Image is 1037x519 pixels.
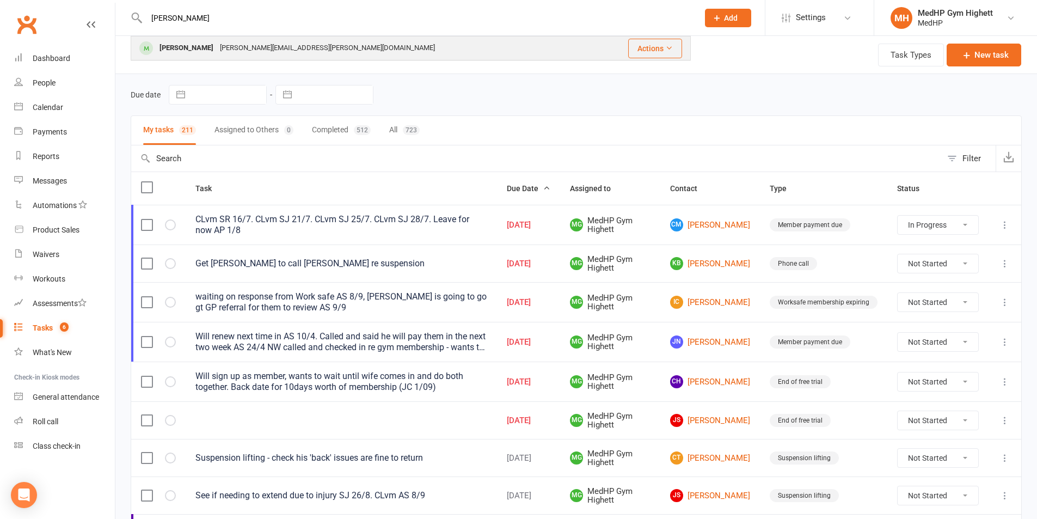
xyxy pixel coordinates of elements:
div: Assessments [33,299,87,308]
a: Reports [14,144,115,169]
div: 0 [284,125,293,135]
span: CT [670,451,683,465]
div: See if needing to extend due to injury SJ 26/8. CLvm AS 8/9 [195,490,487,501]
span: Task [195,184,224,193]
div: Messages [33,176,67,185]
span: MG [570,335,583,349]
a: People [14,71,115,95]
span: JN [670,335,683,349]
a: Tasks 6 [14,316,115,340]
span: Status [897,184,931,193]
button: Type [770,182,799,195]
span: MedHP Gym Highett [570,412,651,430]
span: MedHP Gym Highett [570,294,651,312]
div: CLvm SR 16/7. CLvm SJ 21/7. CLvm SJ 25/7. CLvm SJ 28/7. Leave for now AP 1/8 [195,214,487,236]
div: [DATE] [507,221,550,230]
h1: Tasks [115,36,184,74]
span: Settings [796,5,826,30]
div: General attendance [33,393,99,401]
div: Calendar [33,103,63,112]
div: Reports [33,152,59,161]
div: Member payment due [770,335,850,349]
div: Get [PERSON_NAME] to call [PERSON_NAME] re suspension [195,258,487,269]
div: Automations [33,201,77,210]
span: CH [670,375,683,388]
input: Search [131,145,942,172]
a: Clubworx [13,11,40,38]
div: Product Sales [33,225,79,234]
a: JS[PERSON_NAME] [670,414,750,427]
a: JS[PERSON_NAME] [670,489,750,502]
a: Dashboard [14,46,115,71]
span: MG [570,296,583,309]
div: Workouts [33,274,65,283]
div: Worksafe membership expiring [770,296,878,309]
span: MedHP Gym Highett [570,487,651,505]
div: End of free trial [770,414,831,427]
a: CM[PERSON_NAME] [670,218,750,231]
div: End of free trial [770,375,831,388]
button: All723 [389,116,420,145]
span: 6 [60,322,69,332]
input: Search... [143,10,691,26]
div: MedHP Gym Highett [918,8,993,18]
span: MG [570,375,583,388]
span: JS [670,489,683,502]
a: KB[PERSON_NAME] [670,257,750,270]
span: IC [670,296,683,309]
div: Waivers [33,250,59,259]
div: [DATE] [507,416,550,425]
div: [DATE] [507,298,550,307]
span: CM [670,218,683,231]
button: Status [897,182,931,195]
span: Assigned to [570,184,623,193]
button: New task [947,44,1021,66]
button: Due Date [507,182,550,195]
span: MedHP Gym Highett [570,373,651,391]
div: Phone call [770,257,817,270]
div: Payments [33,127,67,136]
div: Suspension lifting [770,489,839,502]
div: 512 [354,125,371,135]
a: Waivers [14,242,115,267]
span: MedHP Gym Highett [570,449,651,467]
div: Tasks [33,323,53,332]
div: Open Intercom Messenger [11,482,37,508]
span: MG [570,218,583,231]
div: [DATE] [507,259,550,268]
span: Due Date [507,184,550,193]
div: Will sign up as member, wants to wait until wife comes in and do both together. Back date for 10d... [195,371,487,393]
div: Dashboard [33,54,70,63]
span: MG [570,257,583,270]
div: Member payment due [770,218,850,231]
button: Task [195,182,224,195]
span: Type [770,184,799,193]
a: CT[PERSON_NAME] [670,451,750,465]
a: Class kiosk mode [14,434,115,459]
a: JN[PERSON_NAME] [670,335,750,349]
span: MG [570,414,583,427]
div: waiting on response from Work safe AS 8/9, [PERSON_NAME] is going to go gt GP referral for them t... [195,291,487,313]
a: Assessments [14,291,115,316]
a: Automations [14,193,115,218]
span: KB [670,257,683,270]
div: 211 [179,125,196,135]
button: Assigned to [570,182,623,195]
div: [DATE] [507,338,550,347]
button: Completed512 [312,116,371,145]
button: My tasks211 [143,116,196,145]
a: IC[PERSON_NAME] [670,296,750,309]
button: Contact [670,182,709,195]
div: Will renew next time in AS 10/4. Called and said he will pay them in the next two week AS 24/4 NW... [195,331,487,353]
button: Filter [942,145,996,172]
div: Class check-in [33,442,81,450]
div: MH [891,7,912,29]
span: Add [724,14,738,22]
div: [PERSON_NAME][EMAIL_ADDRESS][PERSON_NAME][DOMAIN_NAME] [217,40,438,56]
a: Payments [14,120,115,144]
a: Messages [14,169,115,193]
div: Filter [962,152,981,165]
div: Suspension lifting - check his 'back' issues are fine to return [195,453,487,463]
div: 723 [403,125,420,135]
a: Product Sales [14,218,115,242]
